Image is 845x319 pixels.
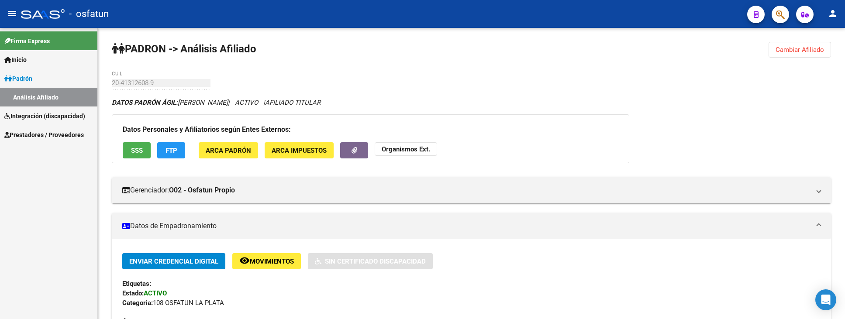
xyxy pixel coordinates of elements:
[308,253,433,269] button: Sin Certificado Discapacidad
[375,142,437,156] button: Organismos Ext.
[122,298,821,308] div: 108 OSFATUN LA PLATA
[112,99,321,106] i: | ACTIVO |
[265,142,334,158] button: ARCA Impuestos
[265,99,321,106] span: AFILIADO TITULAR
[112,99,178,106] strong: DATOS PADRÓN ÁGIL:
[123,123,618,136] h3: Datos Personales y Afiliatorios según Entes Externos:
[7,8,17,19] mat-icon: menu
[122,253,225,269] button: Enviar Credencial Digital
[4,130,84,140] span: Prestadores / Proveedores
[169,185,235,195] strong: O02 - Osfatun Propio
[122,299,153,307] strong: Categoria:
[112,177,831,203] mat-expansion-panel-header: Gerenciador:O02 - Osfatun Propio
[4,55,27,65] span: Inicio
[157,142,185,158] button: FTP
[69,4,109,24] span: - osfatun
[206,147,251,154] span: ARCA Padrón
[122,185,810,195] mat-panel-title: Gerenciador:
[272,147,327,154] span: ARCA Impuestos
[232,253,301,269] button: Movimientos
[325,257,426,265] span: Sin Certificado Discapacidad
[828,8,838,19] mat-icon: person
[769,42,831,58] button: Cambiar Afiliado
[112,213,831,239] mat-expansion-panel-header: Datos de Empadronamiento
[112,43,256,55] strong: PADRON -> Análisis Afiliado
[122,289,144,297] strong: Estado:
[166,147,177,154] span: FTP
[250,257,294,265] span: Movimientos
[123,142,151,158] button: SSS
[144,289,167,297] strong: ACTIVO
[122,221,810,231] mat-panel-title: Datos de Empadronamiento
[199,142,258,158] button: ARCA Padrón
[112,99,228,106] span: [PERSON_NAME]
[122,280,151,288] strong: Etiquetas:
[776,46,824,54] span: Cambiar Afiliado
[815,289,836,310] div: Open Intercom Messenger
[4,74,32,83] span: Padrón
[382,145,430,153] strong: Organismos Ext.
[129,257,218,265] span: Enviar Credencial Digital
[4,111,85,121] span: Integración (discapacidad)
[239,255,250,266] mat-icon: remove_red_eye
[131,147,143,154] span: SSS
[4,36,50,46] span: Firma Express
